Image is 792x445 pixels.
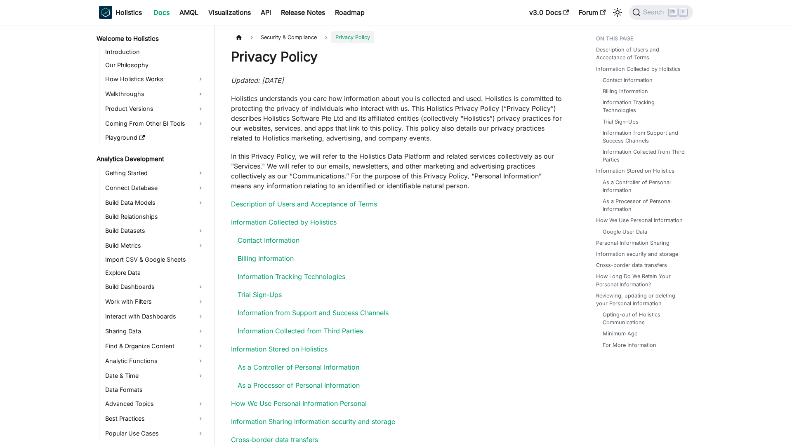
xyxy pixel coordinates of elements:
a: Information Tracking Technologies [238,272,345,281]
a: How We Use Personal Information [596,216,683,224]
a: Information from Support and Success Channels [603,129,685,145]
a: Information Collected from Third Parties [238,327,363,335]
a: Interact with Dashboards [103,310,207,323]
a: As a Controller of Personal Information [238,363,359,371]
em: Updated: [DATE] [231,76,284,84]
a: Information Sharing Information security and storage [231,417,395,426]
button: Search (Ctrl+K) [629,5,693,20]
a: Find & Organize Content [103,340,207,353]
a: Minimum Age [603,330,637,337]
a: Contact Information [238,236,299,244]
a: Information Collected from Third Parties [603,148,685,164]
a: How Long Do We Retain Your Personal Information? [596,272,688,288]
a: Cross-border data transfers [231,436,318,444]
kbd: K [679,8,687,16]
a: Billing Information [238,254,294,262]
a: Welcome to Holistics [94,33,207,44]
a: Information Collected by Holistics [231,218,337,226]
a: Coming From Other BI Tools [103,117,207,130]
a: Description of Users and Acceptance of Terms [231,200,377,208]
p: In this Privacy Policy, we will refer to the Holistics Data Platform and related services collect... [231,151,563,191]
a: For More Information [603,341,656,349]
a: Connect Database [103,181,207,194]
a: Analytics Development [94,153,207,165]
a: Popular Use Cases [103,427,207,440]
a: Date & Time [103,369,207,382]
a: Build Metrics [103,239,207,252]
a: Best Practices [103,412,207,425]
a: Home page [231,31,247,43]
img: Holistics [99,6,112,19]
a: v3.0 Docs [524,6,574,19]
a: Forum [574,6,610,19]
a: Information Collected by Holistics [596,65,681,73]
a: Trial Sign-Ups [603,118,639,126]
a: Docs [148,6,174,19]
a: Roadmap [330,6,370,19]
a: Build Dashboards [103,280,207,293]
a: Explore Data [103,267,207,279]
a: Build Data Models [103,196,207,209]
nav: Breadcrumbs [231,31,563,43]
a: How We Use Personal Information Personal [231,399,367,408]
a: Introduction [103,46,207,58]
a: Trial Sign-Ups [238,290,282,299]
a: Visualizations [203,6,256,19]
a: Contact Information [603,76,653,84]
a: Our Philosophy [103,59,207,71]
a: Build Datasets [103,224,207,237]
nav: Docs sidebar [91,25,214,445]
a: Billing Information [603,87,648,95]
a: Information Tracking Technologies [603,98,685,114]
a: AMQL [174,6,203,19]
a: Analytic Functions [103,354,207,368]
a: Cross-border data transfers [596,261,667,269]
a: API [256,6,276,19]
a: Google User Data [603,228,647,236]
a: Release Notes [276,6,330,19]
a: Data Formats [103,384,207,396]
a: Walkthroughs [103,87,207,101]
span: Privacy Policy [331,31,374,43]
a: As a Controller of Personal Information [603,178,685,194]
a: Description of Users and Acceptance of Terms [596,46,688,61]
a: Product Versions [103,102,207,115]
a: HolisticsHolistics [99,6,142,19]
a: As a Processor of Personal Information [603,197,685,213]
button: Switch between dark and light mode (currently light mode) [611,6,624,19]
a: Personal Information Sharing [596,239,669,247]
span: Security & Compliance [257,31,321,43]
b: Holistics [115,7,142,17]
a: Sharing Data [103,325,207,338]
a: Import CSV & Google Sheets [103,254,207,265]
a: Opting-out of Holistics Communications [603,311,685,326]
span: Search [641,9,669,16]
a: Getting Started [103,166,207,180]
a: Information Stored on Holistics [231,345,328,353]
a: Advanced Topics [103,397,207,410]
a: Playground [103,132,207,143]
a: Reviewing, updating or deleting your Personal Information [596,292,688,307]
a: Information security and storage [596,250,678,258]
a: Work with Filters [103,295,207,308]
a: How Holistics Works [103,73,207,86]
p: Holistics understands you care how information about you is collected and used. Holistics is comm... [231,94,563,143]
a: As a Processor of Personal Information [238,381,360,389]
a: Information from Support and Success Channels [238,309,389,317]
a: Build Relationships [103,211,207,222]
a: Information Stored on Holistics [596,167,674,175]
h1: Privacy Policy [231,49,563,65]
